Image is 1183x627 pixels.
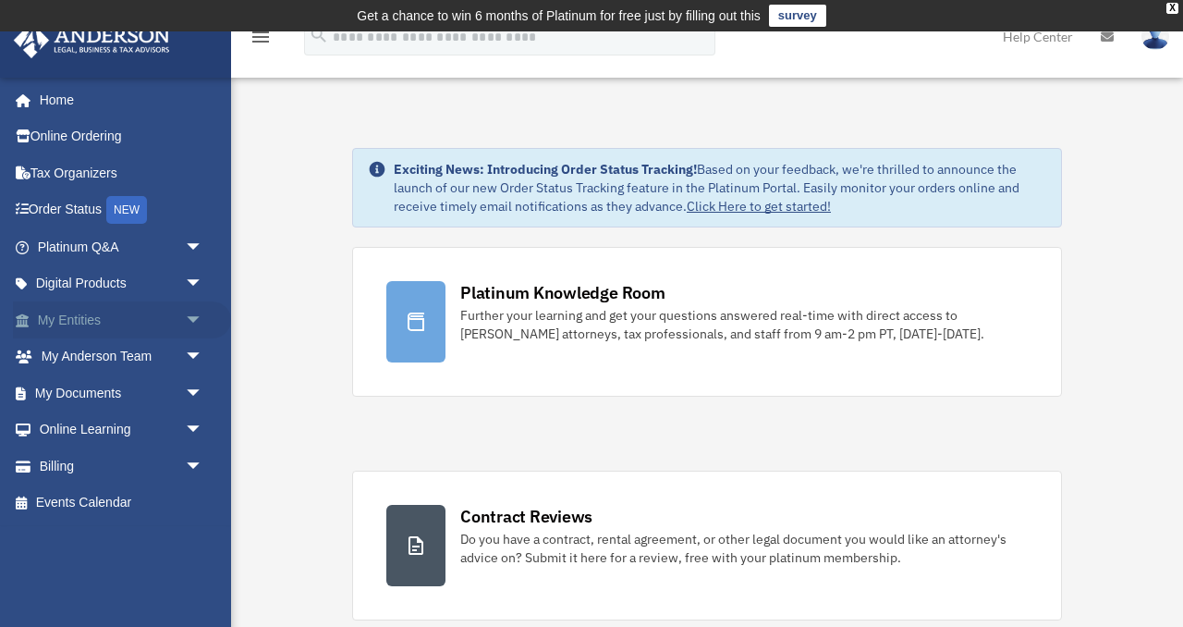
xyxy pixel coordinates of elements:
span: arrow_drop_down [185,448,222,486]
a: Home [13,81,222,118]
a: Click Here to get started! [687,198,831,215]
img: Anderson Advisors Platinum Portal [8,22,176,58]
i: search [309,25,329,45]
span: arrow_drop_down [185,301,222,339]
span: arrow_drop_down [185,338,222,376]
a: My Anderson Teamarrow_drop_down [13,338,231,375]
span: arrow_drop_down [185,412,222,449]
span: arrow_drop_down [185,228,222,266]
div: Based on your feedback, we're thrilled to announce the launch of our new Order Status Tracking fe... [394,160,1046,215]
a: Digital Productsarrow_drop_down [13,265,231,302]
div: Further your learning and get your questions answered real-time with direct access to [PERSON_NAM... [460,306,1028,343]
div: close [1166,3,1178,14]
strong: Exciting News: Introducing Order Status Tracking! [394,161,697,178]
a: Online Learningarrow_drop_down [13,412,231,449]
a: Contract Reviews Do you have a contract, rental agreement, or other legal document you would like... [352,471,1062,621]
div: Do you have a contract, rental agreement, or other legal document you would like an attorney's ad... [460,530,1028,567]
a: Online Ordering [13,118,231,155]
div: Get a chance to win 6 months of Platinum for free just by filling out this [357,5,761,27]
div: NEW [106,196,147,224]
a: My Documentsarrow_drop_down [13,375,231,412]
img: User Pic [1141,23,1169,50]
a: Platinum Knowledge Room Further your learning and get your questions answered real-time with dire... [352,247,1062,397]
span: arrow_drop_down [185,265,222,303]
span: arrow_drop_down [185,375,222,412]
a: Events Calendar [13,485,231,522]
i: menu [250,26,272,48]
div: Contract Reviews [460,505,592,528]
div: Platinum Knowledge Room [460,281,665,304]
a: Order StatusNEW [13,191,231,229]
a: survey [769,5,826,27]
a: menu [250,32,272,48]
a: My Entitiesarrow_drop_down [13,301,231,338]
a: Tax Organizers [13,154,231,191]
a: Platinum Q&Aarrow_drop_down [13,228,231,265]
a: Billingarrow_drop_down [13,448,231,485]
